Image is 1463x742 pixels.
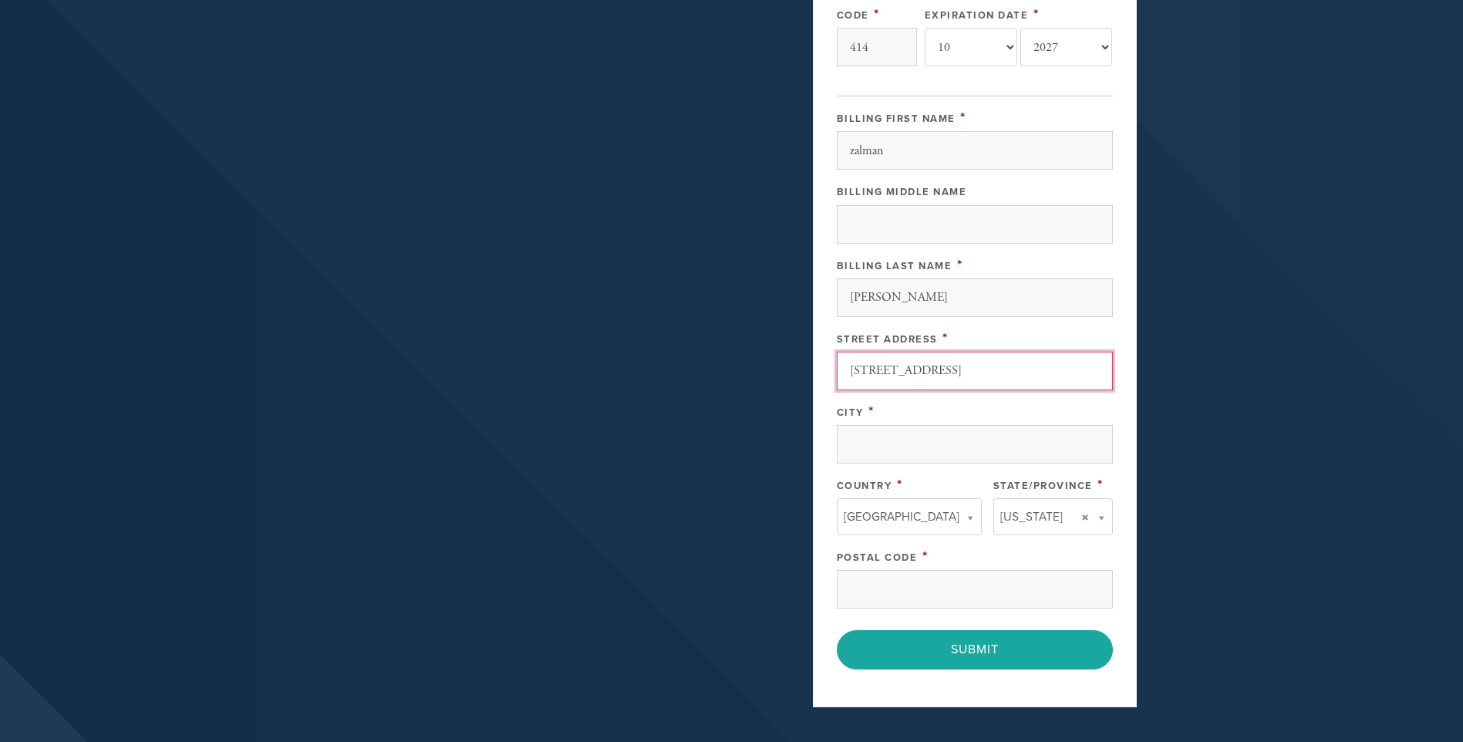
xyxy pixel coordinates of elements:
[897,476,903,493] span: This field is required.
[1020,28,1113,66] select: Expiration Date year
[922,548,929,565] span: This field is required.
[925,28,1017,66] select: Expiration Date month
[925,9,1029,22] label: Expiration Date
[993,480,1093,492] label: State/Province
[837,551,918,564] label: Postal Code
[868,403,875,420] span: This field is required.
[837,113,956,125] label: Billing First Name
[1033,5,1040,22] span: This field is required.
[837,333,938,346] label: Street Address
[1000,507,1063,527] span: [US_STATE]
[960,109,966,126] span: This field is required.
[874,5,880,22] span: This field is required.
[837,406,864,419] label: City
[837,186,967,198] label: Billing Middle Name
[837,498,982,535] a: [GEOGRAPHIC_DATA]
[1097,476,1104,493] span: This field is required.
[942,329,949,346] span: This field is required.
[844,507,959,527] span: [GEOGRAPHIC_DATA]
[957,256,963,273] span: This field is required.
[837,630,1113,669] input: Submit
[837,260,952,272] label: Billing Last Name
[993,498,1113,535] a: [US_STATE]
[837,480,892,492] label: Country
